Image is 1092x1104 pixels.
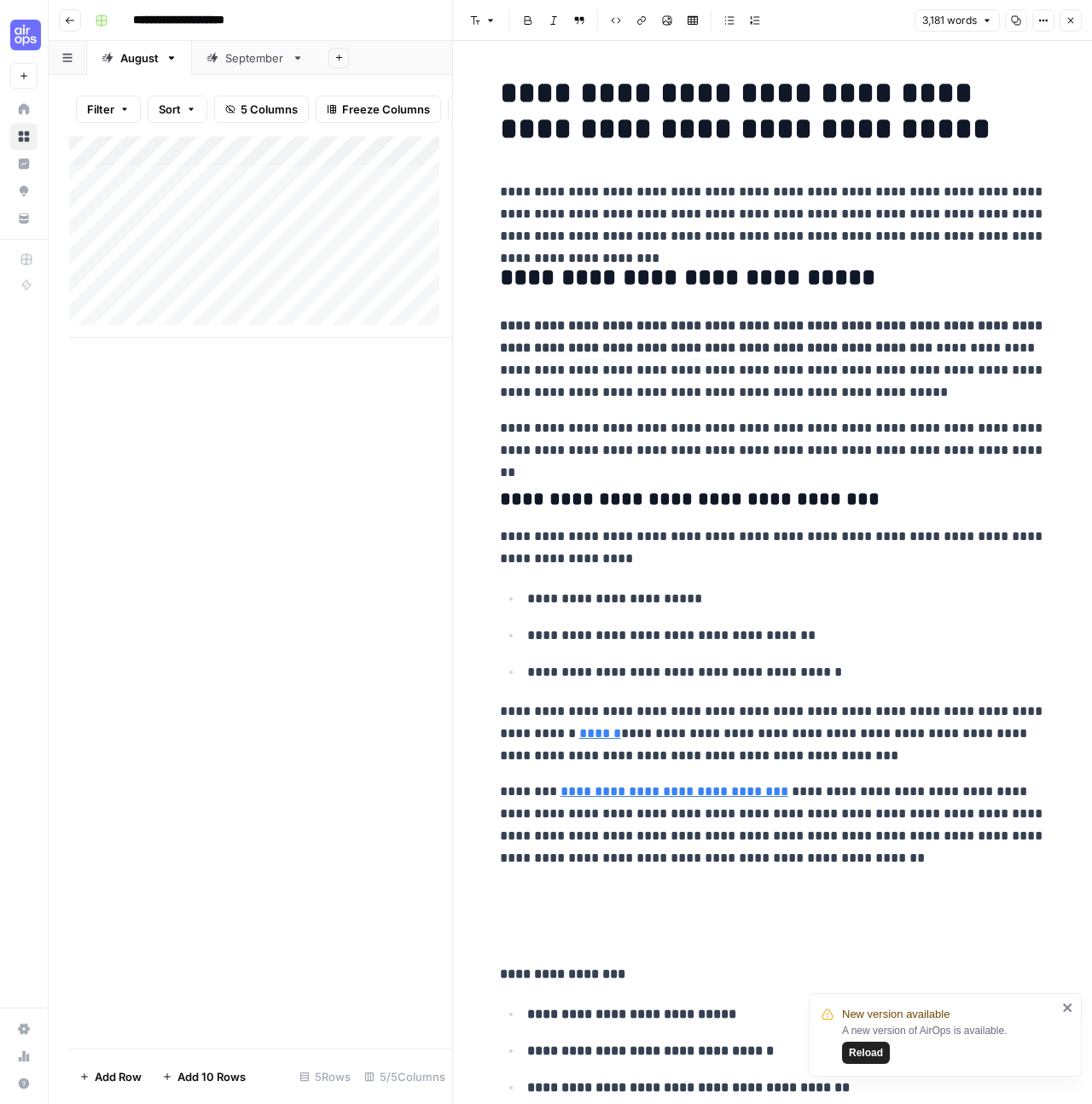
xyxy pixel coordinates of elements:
[10,177,38,205] a: Opportunities
[148,96,207,123] button: Sort
[10,20,41,50] img: Cohort 5 Logo
[1062,1001,1074,1014] button: close
[357,1063,452,1090] div: 5/5 Columns
[922,13,977,28] span: 3,181 words
[159,101,181,118] span: Sort
[10,1043,38,1070] a: Usage
[842,1023,1057,1064] div: A new version of AirOps is available.
[842,1042,890,1064] button: Reload
[342,101,430,118] span: Freeze Columns
[87,41,192,75] a: August
[842,1006,950,1023] span: New version available
[10,1015,38,1043] a: Settings
[10,96,38,123] a: Home
[120,49,159,67] div: August
[10,150,38,177] a: Insights
[69,1063,152,1090] button: Add Row
[10,14,38,56] button: Workspace: Cohort 5
[152,1063,256,1090] button: Add 10 Rows
[849,1045,883,1060] span: Reload
[10,205,38,232] a: Your Data
[95,1068,142,1085] span: Add Row
[241,101,298,118] span: 5 Columns
[192,41,318,75] a: September
[10,1070,38,1097] button: Help + Support
[915,9,1000,32] button: 3,181 words
[225,49,285,67] div: September
[177,1068,246,1085] span: Add 10 Rows
[76,96,141,123] button: Filter
[293,1063,357,1090] div: 5 Rows
[10,123,38,150] a: Browse
[214,96,309,123] button: 5 Columns
[87,101,114,118] span: Filter
[316,96,441,123] button: Freeze Columns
